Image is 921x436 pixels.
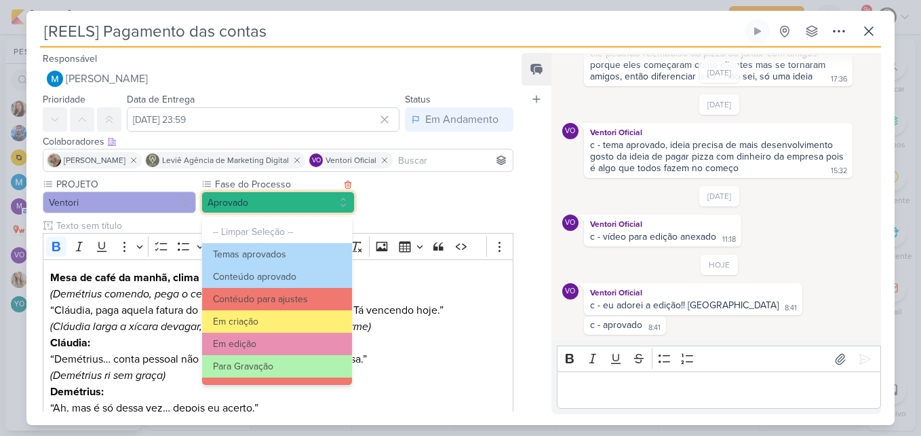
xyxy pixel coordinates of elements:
strong: Cláudia: [50,336,90,350]
p: “Demétrius… conta pessoal não se paga com dinheiro da empresa.” [50,319,506,367]
button: Temas aprovados [202,243,352,266]
label: Fase do Processo [214,177,340,192]
label: Prioridade [43,94,85,105]
div: c - vídeo para edição anexado [590,231,716,242]
i: (Demétrius ri sem graça) [50,369,165,382]
strong: Demétrius: [50,385,104,399]
div: Colaboradores [43,134,513,149]
label: Responsável [43,53,97,65]
button: Contéudo para ajustes [202,288,352,310]
input: Buscar [395,152,510,168]
label: PROJETO [55,177,196,192]
img: MARIANA MIRANDA [47,71,63,87]
button: Aguardando cliente [202,378,352,400]
button: Conteúdo aprovado [202,266,352,288]
div: Em Andamento [425,111,498,128]
input: Select a date [127,107,399,132]
strong: Mesa de café da manhã, clima informal [50,271,243,285]
div: Ventori Oficial [587,286,800,299]
p: VO [565,288,575,295]
div: 11:18 [722,234,736,245]
div: Editor editing area: main [557,371,881,409]
div: 15:32 [831,166,847,177]
span: [PERSON_NAME] [66,71,148,87]
div: 17:36 [831,74,847,85]
p: “Ah, mas é só dessa vez… depois eu acerto.” [50,367,506,416]
div: gosto da ideia de pagar pizza com dinheiro da empresa pois é algo que todos fazem no começo [590,151,846,174]
input: Texto sem título [54,219,513,233]
span: [PERSON_NAME] [64,154,125,166]
i: (Demétrius comendo, pega o celular e fala despreocupado) [50,287,333,301]
span: Leviê Agência de Marketing Digital [162,154,289,166]
div: Ventori Oficial [562,215,579,231]
div: 8:41 [785,303,797,314]
button: Aprovado [201,192,355,213]
img: Sarah Violante [47,153,61,167]
div: Ventori Oficial [309,153,323,167]
p: VO [565,219,575,227]
button: Para Gravação [202,355,352,378]
div: c - eu adorei a edição!! [GEOGRAPHIC_DATA] [590,299,779,311]
div: c - tema aprovado, ideia precisa de mais desenvolvimento [590,139,846,151]
div: c - aprovado [590,319,642,331]
div: 8:41 [648,323,661,333]
input: Kard Sem Título [40,19,743,43]
button: Em criação [202,310,352,333]
div: Ventori Oficial [562,123,579,139]
span: Ventori Oficial [326,154,376,166]
button: Ventori [43,192,196,213]
i: (Cláudia larga a xícara devagar, olha pra ele com calma, mas firme) [50,320,371,333]
button: Em edição [202,333,352,355]
div: Ventori Oficial [587,126,850,139]
p: VO [312,158,321,164]
button: [PERSON_NAME] [43,67,513,91]
label: Status [405,94,431,105]
label: Data de Entrega [127,94,195,105]
img: Leviê Agência de Marketing Digital [146,153,159,167]
button: -- Limpar Seleção -- [202,221,352,243]
div: Editor toolbar [557,346,881,372]
div: Ventori Oficial [562,283,579,299]
div: Ventori Oficial [587,217,739,231]
button: Em Andamento [405,107,513,132]
div: Ligar relógio [752,26,763,37]
div: Editor toolbar [43,233,513,259]
p: VO [565,128,575,135]
p: “Cláudia, paga aquela fatura do meu cartão no app da empresa? Tá vencendo hoje.” [50,286,506,319]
